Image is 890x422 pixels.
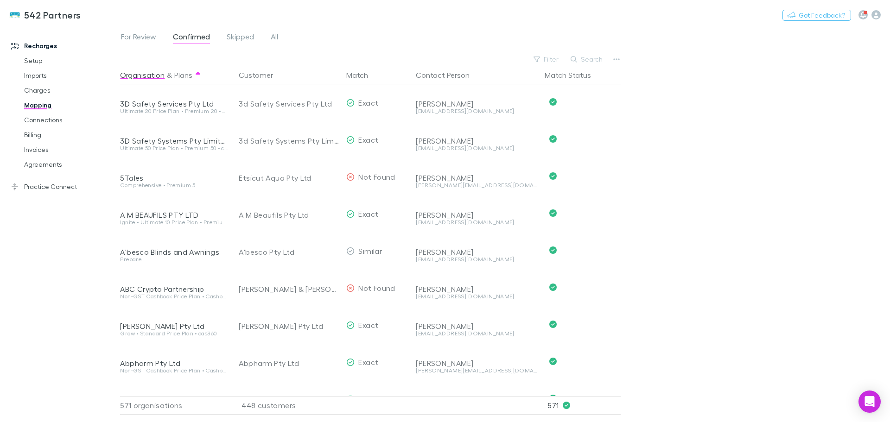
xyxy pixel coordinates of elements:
[120,145,228,151] div: Ultimate 50 Price Plan • Premium 50 • cas360
[15,68,125,83] a: Imports
[120,359,228,368] div: Abpharm Pty Ltd
[545,66,602,84] button: Match Status
[120,183,228,188] div: Comprehensive • Premium 5
[358,395,378,403] span: Exact
[358,209,378,218] span: Exact
[416,99,537,108] div: [PERSON_NAME]
[15,127,125,142] a: Billing
[416,321,537,331] div: [PERSON_NAME]
[231,396,343,415] div: 448 customers
[120,321,228,331] div: [PERSON_NAME] Pty Ltd
[416,66,481,84] button: Contact Person
[271,32,278,44] span: All
[239,233,339,271] div: A'besco Pty Ltd
[239,122,339,159] div: 3d Safety Systems Pty Limited
[549,358,557,365] svg: Confirmed
[239,66,284,84] button: Customer
[416,145,537,151] div: [EMAIL_ADDRESS][DOMAIN_NAME]
[239,85,339,122] div: 3d Safety Services Pty Ltd
[121,32,156,44] span: For Review
[416,173,537,183] div: [PERSON_NAME]
[120,66,165,84] button: Organisation
[4,4,87,26] a: 542 Partners
[358,135,378,144] span: Exact
[416,368,537,373] div: [PERSON_NAME][EMAIL_ADDRESS][DOMAIN_NAME]
[358,246,382,255] span: Similar
[416,294,537,299] div: [EMAIL_ADDRESS][DOMAIN_NAME]
[549,135,557,143] svg: Confirmed
[416,396,537,405] div: [PERSON_NAME]
[120,294,228,299] div: Non-GST Cashbook Price Plan • Cashbook (Non-GST) Price Plan
[858,391,881,413] div: Open Intercom Messenger
[15,157,125,172] a: Agreements
[120,331,228,336] div: Grow • Standard Price Plan • cas360
[549,321,557,328] svg: Confirmed
[549,98,557,106] svg: Confirmed
[549,283,557,291] svg: Confirmed
[24,9,81,20] h3: 542 Partners
[120,368,228,373] div: Non-GST Cashbook Price Plan • Cashbook (Non-GST) Price Plan • cas360
[566,54,608,65] button: Search
[346,66,379,84] button: Match
[549,246,557,254] svg: Confirmed
[416,359,537,368] div: [PERSON_NAME]
[174,66,192,84] button: Plans
[416,220,537,225] div: [EMAIL_ADDRESS][DOMAIN_NAME]
[549,209,557,217] svg: Confirmed
[239,271,339,308] div: [PERSON_NAME] & [PERSON_NAME] & S [PERSON_NAME] T/as ABC Crypto Partnership
[120,257,228,262] div: Prepare
[358,98,378,107] span: Exact
[120,210,228,220] div: A M BEAUFILS PTY LTD
[358,172,395,181] span: Not Found
[15,83,125,98] a: Charges
[15,98,125,113] a: Mapping
[9,9,20,20] img: 542 Partners's Logo
[120,99,228,108] div: 3D Safety Services Pty Ltd
[120,247,228,257] div: A'besco Blinds and Awnings
[416,284,537,294] div: [PERSON_NAME]
[782,10,851,21] button: Got Feedback?
[120,396,228,405] div: Acadia Wealth South Pty Ltd
[120,396,231,415] div: 571 organisations
[2,38,125,53] a: Recharges
[358,358,378,366] span: Exact
[120,173,228,183] div: 5Tales
[416,210,537,220] div: [PERSON_NAME]
[227,32,254,44] span: Skipped
[239,308,339,345] div: [PERSON_NAME] Pty Ltd
[120,220,228,225] div: Ignite • Ultimate 10 Price Plan • Premium 10 Price Plan • Ledger Price Plan
[120,108,228,114] div: Ultimate 20 Price Plan • Premium 20 • cas360
[358,321,378,329] span: Exact
[416,331,537,336] div: [EMAIL_ADDRESS][DOMAIN_NAME]
[549,172,557,180] svg: Confirmed
[239,196,339,233] div: A M Beaufils Pty Ltd
[416,257,537,262] div: [EMAIL_ADDRESS][DOMAIN_NAME]
[239,345,339,382] div: Abpharm Pty Ltd
[2,179,125,194] a: Practice Connect
[549,395,557,402] svg: Confirmed
[239,159,339,196] div: Etsicut Aqua Pty Ltd
[358,283,395,292] span: Not Found
[15,53,125,68] a: Setup
[416,247,537,257] div: [PERSON_NAME]
[547,397,621,414] p: 571
[239,382,339,419] div: Acadia Wealth South Pty Ltd
[15,142,125,157] a: Invoices
[120,66,228,84] div: &
[529,54,564,65] button: Filter
[416,183,537,188] div: [PERSON_NAME][EMAIL_ADDRESS][DOMAIN_NAME]
[416,108,537,114] div: [EMAIL_ADDRESS][DOMAIN_NAME]
[15,113,125,127] a: Connections
[120,284,228,294] div: ABC Crypto Partnership
[416,136,537,145] div: [PERSON_NAME]
[120,136,228,145] div: 3D Safety Systems Pty Limited
[173,32,210,44] span: Confirmed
